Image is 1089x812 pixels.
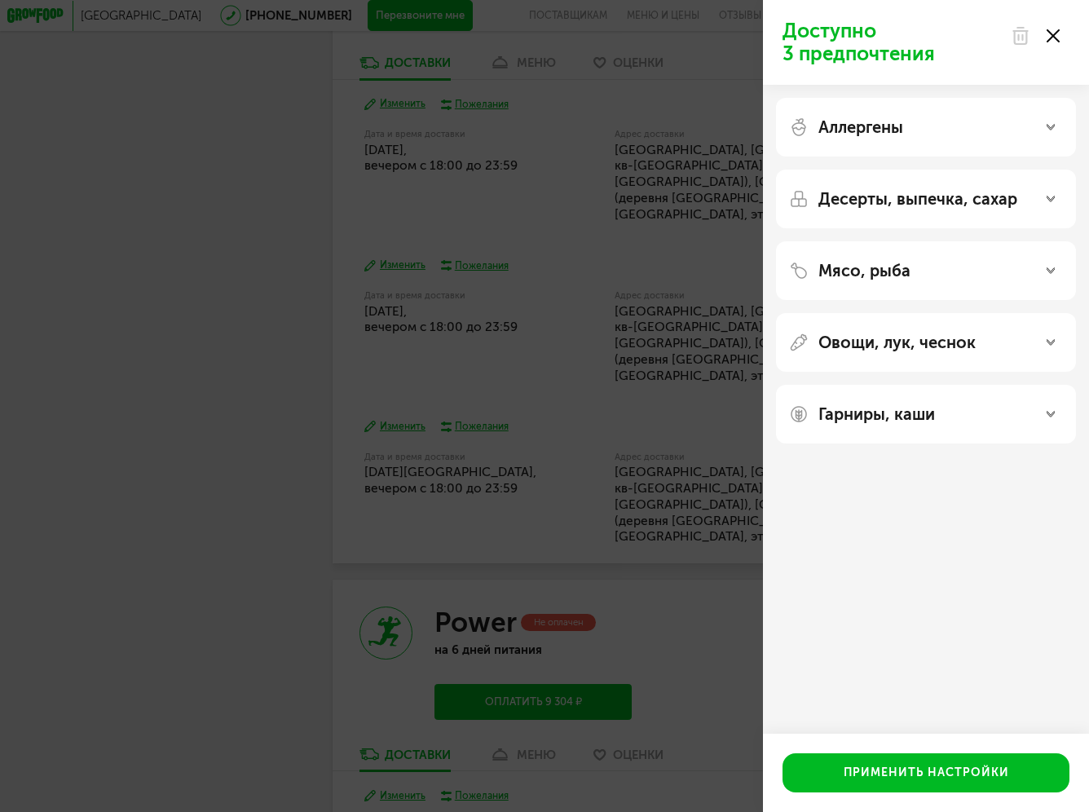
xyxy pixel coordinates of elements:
p: Десерты, выпечка, сахар [818,189,1017,209]
p: Мясо, рыба [818,261,910,280]
button: Применить настройки [783,753,1069,792]
p: Доступно 3 предпочтения [783,20,1001,65]
p: Овощи, лук, чеснок [818,333,976,352]
p: Аллергены [818,117,903,137]
p: Гарниры, каши [818,404,935,424]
